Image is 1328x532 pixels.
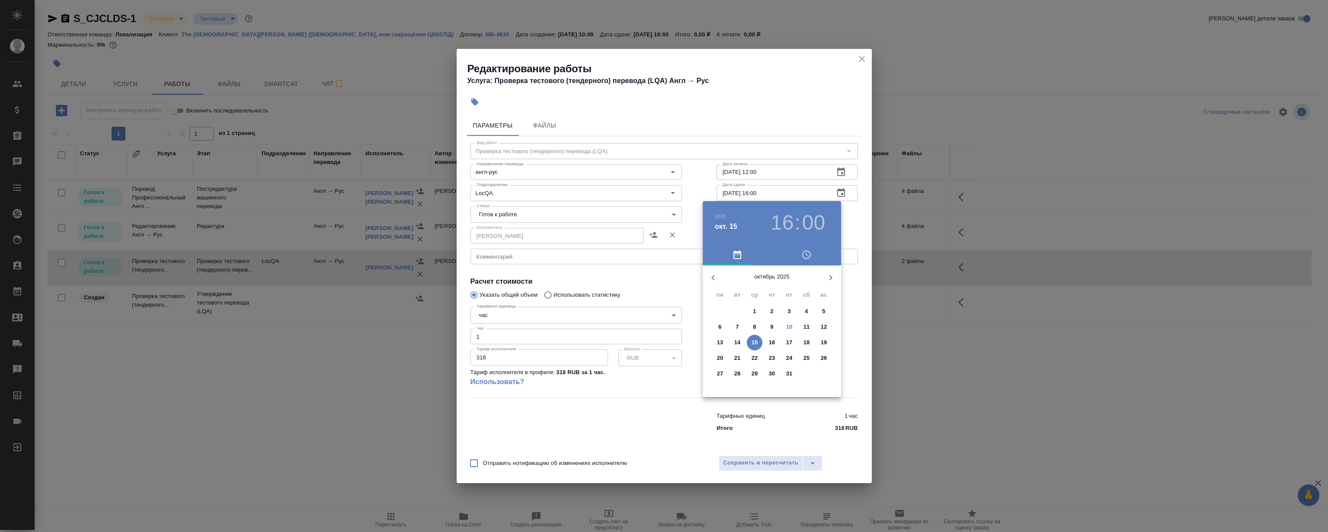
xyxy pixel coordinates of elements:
[747,366,762,381] button: 29
[821,338,827,347] p: 19
[764,335,780,350] button: 16
[736,323,739,331] p: 7
[747,335,762,350] button: 15
[781,304,797,319] button: 3
[786,323,793,331] p: 10
[781,366,797,381] button: 31
[715,221,737,232] button: окт. 15
[794,211,800,235] h3: :
[712,319,728,335] button: 6
[734,338,741,347] p: 14
[786,354,793,362] p: 24
[747,350,762,366] button: 22
[799,304,814,319] button: 4
[799,350,814,366] button: 25
[803,323,810,331] p: 11
[717,338,723,347] p: 13
[781,291,797,299] span: пт
[805,307,808,316] p: 4
[718,323,721,331] p: 6
[803,338,810,347] p: 18
[799,335,814,350] button: 18
[730,366,745,381] button: 28
[770,307,773,316] p: 2
[764,291,780,299] span: чт
[822,307,825,316] p: 5
[753,323,756,331] p: 8
[781,319,797,335] button: 10
[821,323,827,331] p: 12
[717,369,723,378] p: 27
[764,319,780,335] button: 9
[712,291,728,299] span: пн
[752,369,758,378] p: 29
[802,211,825,235] button: 00
[816,291,832,299] span: вс
[712,350,728,366] button: 20
[764,304,780,319] button: 2
[747,304,762,319] button: 1
[747,291,762,299] span: ср
[781,335,797,350] button: 17
[752,338,758,347] p: 15
[734,369,741,378] p: 28
[747,319,762,335] button: 8
[730,291,745,299] span: вт
[769,338,775,347] p: 16
[769,369,775,378] p: 30
[764,350,780,366] button: 23
[712,335,728,350] button: 13
[787,307,790,316] p: 3
[752,354,758,362] p: 22
[799,291,814,299] span: сб
[821,354,827,362] p: 26
[730,335,745,350] button: 14
[769,354,775,362] p: 23
[715,214,726,219] button: 2025
[781,350,797,366] button: 24
[816,319,832,335] button: 12
[712,366,728,381] button: 27
[786,369,793,378] p: 31
[764,366,780,381] button: 30
[770,323,773,331] p: 9
[734,354,741,362] p: 21
[753,307,756,316] p: 1
[786,338,793,347] p: 17
[771,211,794,235] button: 16
[816,304,832,319] button: 5
[730,319,745,335] button: 7
[723,272,820,281] p: октябрь 2025
[816,350,832,366] button: 26
[816,335,832,350] button: 19
[730,350,745,366] button: 21
[803,354,810,362] p: 25
[717,354,723,362] p: 20
[799,319,814,335] button: 11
